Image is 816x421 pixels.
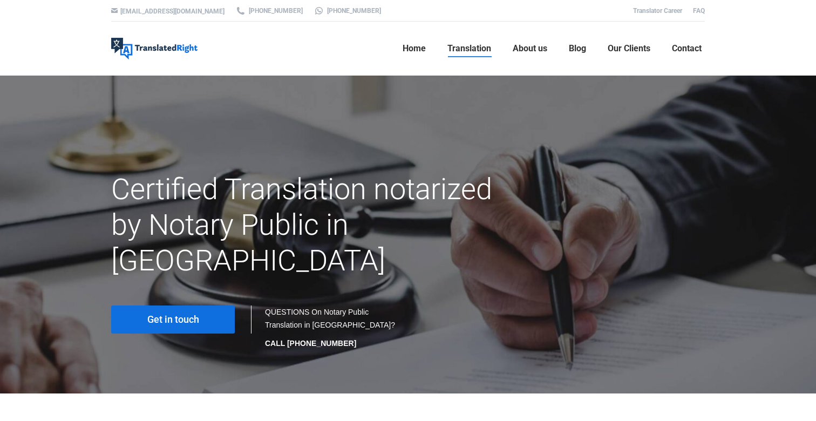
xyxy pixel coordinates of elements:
[693,7,705,15] a: FAQ
[447,43,491,54] span: Translation
[111,305,235,334] a: Get in touch
[608,43,650,54] span: Our Clients
[509,31,550,66] a: About us
[235,6,303,16] a: [PHONE_NUMBER]
[604,31,654,66] a: Our Clients
[566,31,589,66] a: Blog
[314,6,381,16] a: [PHONE_NUMBER]
[672,43,702,54] span: Contact
[403,43,426,54] span: Home
[669,31,705,66] a: Contact
[111,172,501,279] h1: Certified Translation notarized by Notary Public in [GEOGRAPHIC_DATA]
[569,43,586,54] span: Blog
[265,305,397,350] div: QUESTIONS On Notary Public Translation in [GEOGRAPHIC_DATA]?
[444,31,494,66] a: Translation
[147,314,199,325] span: Get in touch
[633,7,682,15] a: Translator Career
[399,31,429,66] a: Home
[265,339,356,348] strong: CALL [PHONE_NUMBER]
[513,43,547,54] span: About us
[120,8,225,15] a: [EMAIL_ADDRESS][DOMAIN_NAME]
[111,38,198,59] img: Translated Right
